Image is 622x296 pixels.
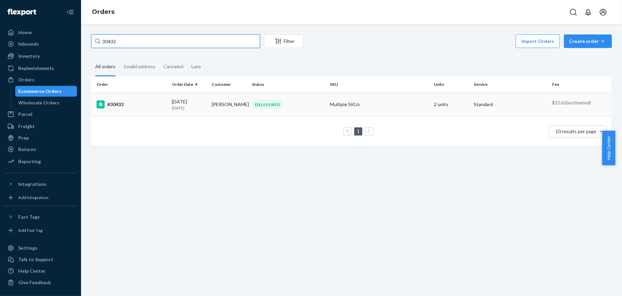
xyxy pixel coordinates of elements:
[4,74,77,85] a: Orders
[18,268,46,274] div: Help Center
[56,246,149,294] p: The sales channel in which the order was created i.e. Amazon, eBay, Walmart. Marketplace can be F...
[18,245,37,251] div: Settings
[56,149,149,169] p: Timestamp in UTC of when the shipment was created.
[431,93,471,116] td: 2 units
[18,256,53,263] div: Talk to Support
[18,181,47,188] div: Integrations
[4,277,77,288] button: Give Feedback
[516,34,560,48] button: Import Orders
[91,76,169,93] th: Order
[10,98,152,110] h2: Documentation
[549,76,612,93] th: Fee
[4,192,77,203] a: Add Integration
[14,184,50,194] p: Ship Date
[4,179,77,190] button: Integrations
[11,207,53,243] td: Delivery Time
[4,254,77,265] a: Talk to Support
[4,266,77,276] a: Help Center
[4,51,77,61] a: Inventory
[552,99,606,106] p: $10.63
[18,279,51,286] div: Give Feedback
[356,128,361,134] a: Page 1 is your current page
[18,53,40,59] div: Inventory
[567,5,580,19] button: Open Search Box
[327,93,431,116] td: Multiple SKUs
[18,195,48,200] div: Add Integration
[4,109,77,120] a: Parcel
[567,100,591,105] span: (estimated)
[18,123,35,130] div: Freight
[56,125,87,132] strong: Description
[15,86,77,97] a: Ecommerce Orders
[18,214,40,220] div: Fast Tags
[564,34,612,48] button: Create order
[92,8,114,16] a: Orders
[86,286,107,293] span: Flexport
[18,146,36,153] div: Returns
[19,88,62,95] div: Ecommerce Orders
[4,132,77,143] a: Prep
[163,58,183,75] div: Canceled
[4,225,77,236] a: Add Fast Tag
[4,156,77,167] a: Reporting
[18,111,32,118] div: Parcel
[471,76,549,93] th: Service
[169,76,209,93] th: Order Date
[10,14,152,25] div: 532 Orders - Shipments Report
[15,97,77,108] a: Wholesale Orders
[4,144,77,155] a: Returns
[327,76,431,93] th: SKU
[124,58,155,75] div: Invalid address
[172,105,206,111] p: [DATE]
[4,243,77,253] a: Settings
[4,39,77,49] a: Inbounds
[56,210,149,230] p: Timestamp in UTC of when the shipment was delivered.
[14,125,34,132] strong: Column
[569,38,607,45] div: Create order
[4,121,77,132] a: Freight
[7,9,36,16] img: Flexport logo
[4,212,77,222] button: Fast Tags
[264,38,303,45] div: Filter
[18,29,32,36] div: Home
[18,41,39,47] div: Inbounds
[249,76,327,93] th: Status
[191,58,201,75] div: Late
[252,100,283,109] div: DELIVERED
[10,33,152,46] h2: Description
[264,34,303,48] button: Filter
[431,76,471,93] th: Units
[91,34,260,48] input: Search orders
[4,27,77,38] a: Home
[18,65,54,72] div: Replenishments
[19,99,60,106] div: Wholesale Orders
[95,58,115,76] div: All orders
[97,100,166,108] div: #30432
[172,98,206,111] div: [DATE]
[18,76,34,83] div: Orders
[209,93,249,116] td: [PERSON_NAME]
[581,5,595,19] button: Open notifications
[602,131,615,165] button: Help Center
[18,134,29,141] div: Prep
[556,128,597,134] span: 10 results per page
[4,63,77,74] a: Replenishments
[474,101,547,108] p: Standard
[86,2,120,22] ol: breadcrumbs
[10,49,152,88] p: This report aims to provide sellers with information on shipments of DTC Orders, including when t...
[18,227,43,233] div: Add Fast Tag
[596,5,610,19] button: Open account menu
[56,184,149,194] p: Date the shipment was shipped.
[63,5,77,19] button: Close Navigation
[212,81,247,87] div: Customer
[18,158,41,165] div: Reporting
[11,146,53,182] td: CREATEDAT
